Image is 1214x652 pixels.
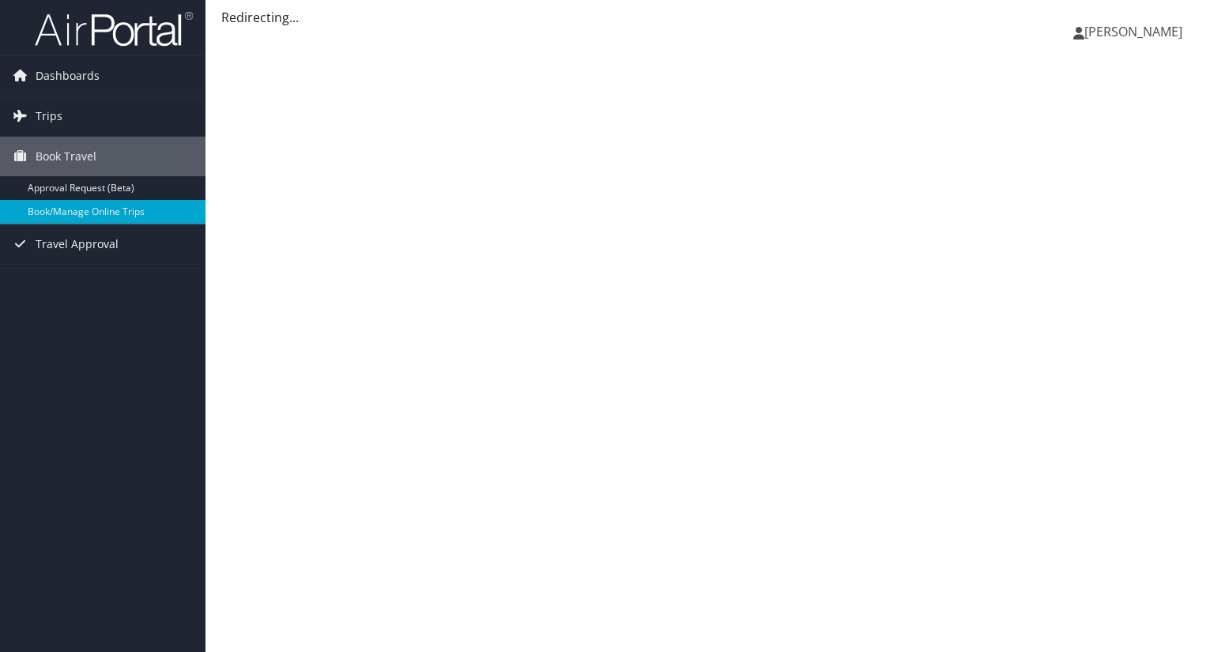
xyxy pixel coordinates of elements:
[1073,8,1198,55] a: [PERSON_NAME]
[36,56,100,96] span: Dashboards
[36,96,62,136] span: Trips
[36,224,119,264] span: Travel Approval
[1084,23,1182,40] span: [PERSON_NAME]
[35,10,193,47] img: airportal-logo.png
[221,8,1198,27] div: Redirecting...
[36,137,96,176] span: Book Travel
